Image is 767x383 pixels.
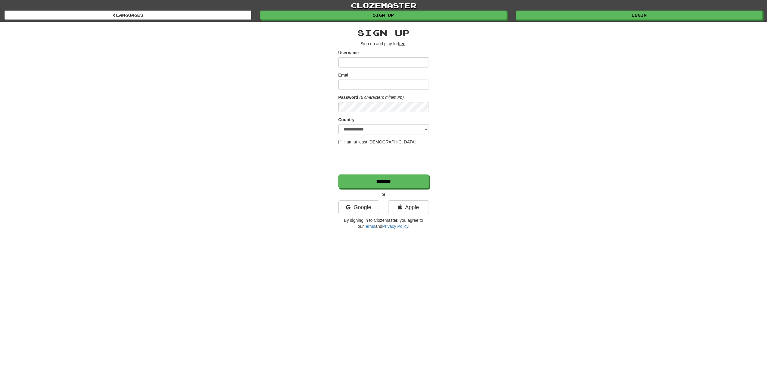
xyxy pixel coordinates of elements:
a: Terms [364,224,375,229]
a: Privacy Policy [382,224,408,229]
label: Username [338,50,359,56]
a: Google [338,200,379,214]
h2: Sign up [338,28,429,38]
iframe: reCAPTCHA [338,148,430,171]
a: Sign up [260,11,507,20]
p: or [338,191,429,197]
p: Sign up and play for ! [338,41,429,47]
input: I am at least [DEMOGRAPHIC_DATA] [338,140,342,144]
p: By signing in to Clozemaster, you agree to our and . [338,217,429,229]
a: Login [516,11,762,20]
em: (6 characters minimum) [360,95,404,100]
label: Password [338,94,358,100]
a: Languages [5,11,251,20]
label: Email [338,72,350,78]
label: I am at least [DEMOGRAPHIC_DATA] [338,139,416,145]
label: Country [338,117,355,123]
a: Apple [388,200,429,214]
u: free [398,41,405,46]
